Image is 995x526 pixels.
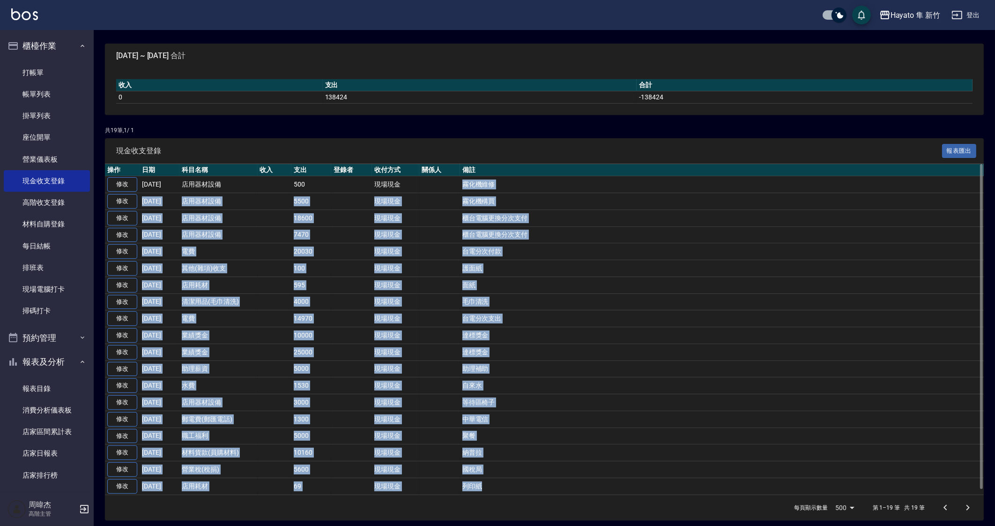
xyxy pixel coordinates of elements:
[460,176,984,193] td: 霧化機維修
[140,277,179,293] td: [DATE]
[372,361,419,377] td: 現場現金
[179,164,258,176] th: 科目名稱
[107,378,137,393] a: 修改
[942,146,977,155] a: 報表匯出
[116,91,323,103] td: 0
[140,193,179,210] td: [DATE]
[4,149,90,170] a: 營業儀表板
[105,126,984,135] p: 共 19 筆, 1 / 1
[419,164,460,176] th: 關係人
[372,176,419,193] td: 現場現金
[11,8,38,20] img: Logo
[179,461,258,478] td: 營業稅(稅捐)
[460,327,984,344] td: 達標獎金
[116,146,942,156] span: 現金收支登錄
[179,176,258,193] td: 店用器材設備
[4,235,90,257] a: 每日結帳
[140,176,179,193] td: [DATE]
[460,478,984,495] td: 列印紙
[107,362,137,376] a: 修改
[107,295,137,309] a: 修改
[107,194,137,209] a: 修改
[179,210,258,226] td: 店用器材設備
[291,277,331,293] td: 595
[140,411,179,428] td: [DATE]
[107,412,137,427] a: 修改
[876,6,944,25] button: Hayato 隼 新竹
[331,164,372,176] th: 登錄者
[105,164,140,176] th: 操作
[291,210,331,226] td: 18600
[4,213,90,235] a: 材料自購登錄
[460,461,984,478] td: 國稅局
[4,170,90,192] a: 現金收支登錄
[107,479,137,494] a: 修改
[140,327,179,344] td: [DATE]
[460,377,984,394] td: 自來水
[179,226,258,243] td: 店用器材設備
[107,311,137,326] a: 修改
[372,444,419,461] td: 現場現金
[4,257,90,278] a: 排班表
[4,34,90,58] button: 櫃檯作業
[179,310,258,327] td: 電費
[140,461,179,478] td: [DATE]
[372,394,419,411] td: 現場現金
[372,327,419,344] td: 現場現金
[116,51,973,60] span: [DATE] ~ [DATE] 合計
[291,361,331,377] td: 5000
[179,277,258,293] td: 店用耗材
[140,293,179,310] td: [DATE]
[291,176,331,193] td: 500
[460,344,984,361] td: 達標獎金
[140,260,179,277] td: [DATE]
[460,428,984,444] td: 聚餐
[4,421,90,443] a: 店家區間累計表
[116,79,323,91] th: 收入
[107,177,137,192] a: 修改
[372,164,419,176] th: 收付方式
[140,310,179,327] td: [DATE]
[4,350,90,374] button: 報表及分析
[4,127,90,148] a: 座位開單
[460,260,984,277] td: 護面紙
[107,328,137,343] a: 修改
[179,260,258,277] td: 其他(雜項)收支
[637,79,973,91] th: 合計
[4,278,90,300] a: 現場電腦打卡
[852,6,871,24] button: save
[372,377,419,394] td: 現場現金
[179,428,258,444] td: 職工福利
[372,478,419,495] td: 現場現金
[372,210,419,226] td: 現場現金
[460,411,984,428] td: 中華電信
[323,91,637,103] td: 138424
[460,310,984,327] td: 台電分次支出
[140,377,179,394] td: [DATE]
[140,164,179,176] th: 日期
[460,193,984,210] td: 霧化機構買
[372,428,419,444] td: 現場現金
[873,503,925,512] p: 第 1–19 筆 共 19 筆
[794,503,828,512] p: 每頁顯示數量
[832,495,858,520] div: 500
[291,310,331,327] td: 14970
[179,394,258,411] td: 店用器材設備
[460,226,984,243] td: 櫃台電腦更換分次支付
[291,478,331,495] td: 69
[372,293,419,310] td: 現場現金
[291,226,331,243] td: 7470
[107,261,137,276] a: 修改
[460,444,984,461] td: 納普拉
[107,244,137,259] a: 修改
[140,428,179,444] td: [DATE]
[107,228,137,242] a: 修改
[179,444,258,461] td: 材料貨款(員購材料)
[4,465,90,486] a: 店家排行榜
[460,277,984,293] td: 面紙
[179,411,258,428] td: 郵電費(郵匯電話)
[323,79,637,91] th: 支出
[107,462,137,477] a: 修改
[372,411,419,428] td: 現場現金
[4,83,90,105] a: 帳單列表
